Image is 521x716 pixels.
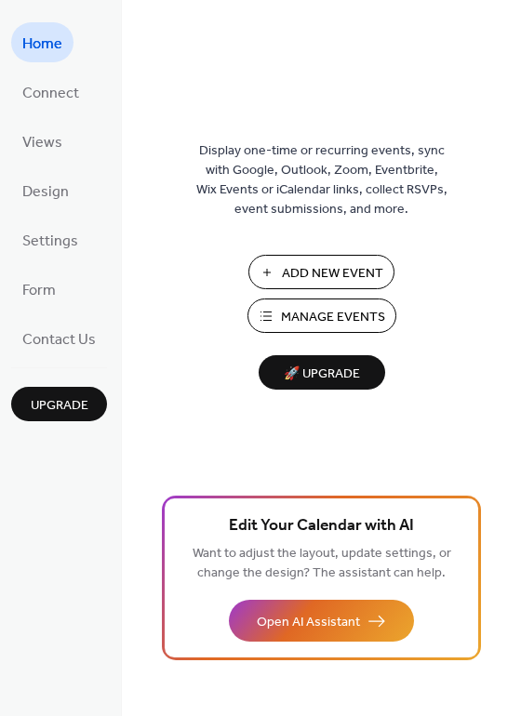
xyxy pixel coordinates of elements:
[22,227,78,256] span: Settings
[229,600,414,642] button: Open AI Assistant
[270,362,374,387] span: 🚀 Upgrade
[193,541,451,586] span: Want to adjust the layout, update settings, or change the design? The assistant can help.
[259,355,385,390] button: 🚀 Upgrade
[22,30,62,59] span: Home
[11,121,73,161] a: Views
[22,128,62,157] span: Views
[11,22,73,62] a: Home
[229,513,414,539] span: Edit Your Calendar with AI
[11,387,107,421] button: Upgrade
[11,269,67,309] a: Form
[11,219,89,259] a: Settings
[11,72,90,112] a: Connect
[281,308,385,327] span: Manage Events
[22,79,79,108] span: Connect
[248,255,394,289] button: Add New Event
[282,264,383,284] span: Add New Event
[247,298,396,333] button: Manage Events
[22,325,96,354] span: Contact Us
[196,141,448,219] span: Display one-time or recurring events, sync with Google, Outlook, Zoom, Eventbrite, Wix Events or ...
[11,170,80,210] a: Design
[31,396,88,416] span: Upgrade
[257,613,360,632] span: Open AI Assistant
[22,178,69,206] span: Design
[22,276,56,305] span: Form
[11,318,107,358] a: Contact Us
